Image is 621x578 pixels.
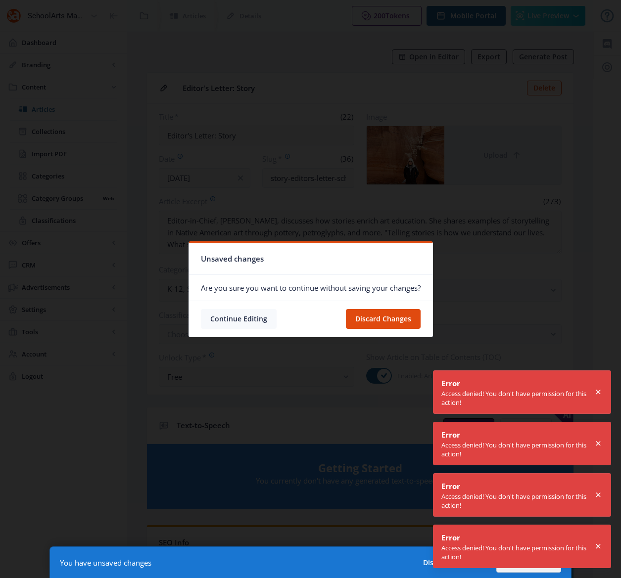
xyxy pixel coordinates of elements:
button: Continue Editing [201,309,277,329]
div: Error [441,480,594,492]
button: Discard Changes [414,553,488,573]
div: Access denied! You don't have permission for this action! [441,492,594,510]
nb-card-header: Unsaved changes [189,243,432,275]
nb-card-body: Are you sure you want to continue without saving your changes? [189,275,432,301]
div: Access denied! You don't have permission for this action! [441,389,594,407]
div: Access denied! You don't have permission for this action! [441,543,594,561]
div: You have unsaved changes [60,558,151,568]
button: Discard Changes [346,309,421,329]
div: Error [441,377,594,389]
div: Access denied! You don't have permission for this action! [441,441,594,458]
div: Error [441,429,594,441]
div: Error [441,532,594,543]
